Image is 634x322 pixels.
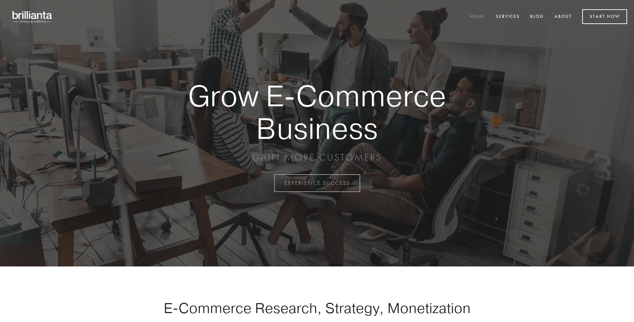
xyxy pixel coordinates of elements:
a: EXPERIENCE SUCCESS [274,174,360,192]
a: Home [466,11,490,23]
h1: E-Commerce Research, Strategy, Monetization [142,299,492,317]
a: About [550,11,576,23]
p: GAIN MORE CUSTOMERS [164,151,470,164]
a: Blog [526,11,548,23]
strong: Grow E-Commerce Business [164,80,470,144]
img: brillianta - research, strategy, marketing [7,7,58,27]
a: Services [491,11,524,23]
a: Start Now [582,9,627,24]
